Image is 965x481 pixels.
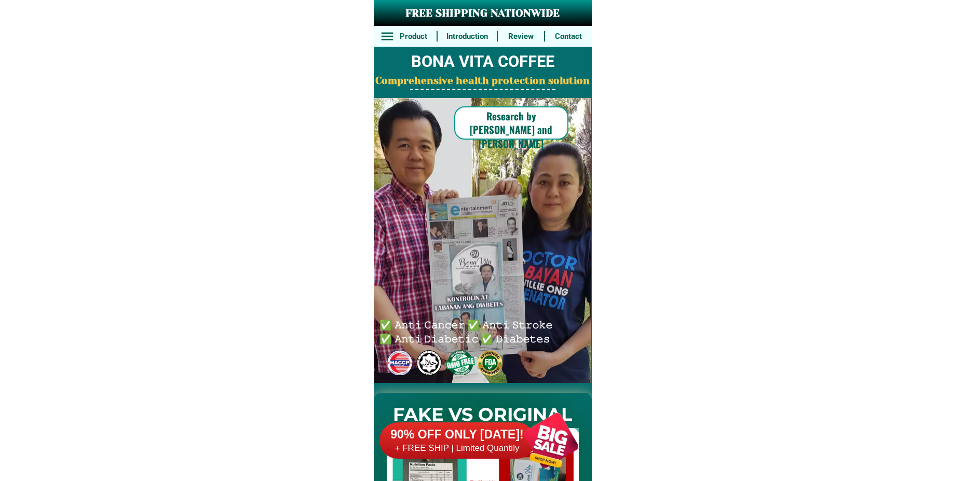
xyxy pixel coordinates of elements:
h2: FAKE VS ORIGINAL [374,401,592,429]
h6: Product [396,31,431,43]
h6: ✅ 𝙰𝚗𝚝𝚒 𝙲𝚊𝚗𝚌𝚎𝚛 ✅ 𝙰𝚗𝚝𝚒 𝚂𝚝𝚛𝚘𝚔𝚎 ✅ 𝙰𝚗𝚝𝚒 𝙳𝚒𝚊𝚋𝚎𝚝𝚒𝚌 ✅ 𝙳𝚒𝚊𝚋𝚎𝚝𝚎𝚜 [379,317,557,345]
h6: Review [504,31,539,43]
h2: BONA VITA COFFEE [374,50,592,74]
h6: Research by [PERSON_NAME] and [PERSON_NAME] [454,109,568,150]
h6: 90% OFF ONLY [DATE]! [379,427,535,443]
h6: + FREE SHIP | Limited Quantily [379,443,535,454]
h6: Introduction [443,31,491,43]
h2: Comprehensive health protection solution [374,74,592,89]
h3: FREE SHIPPING NATIONWIDE [374,6,592,21]
h6: Contact [551,31,586,43]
